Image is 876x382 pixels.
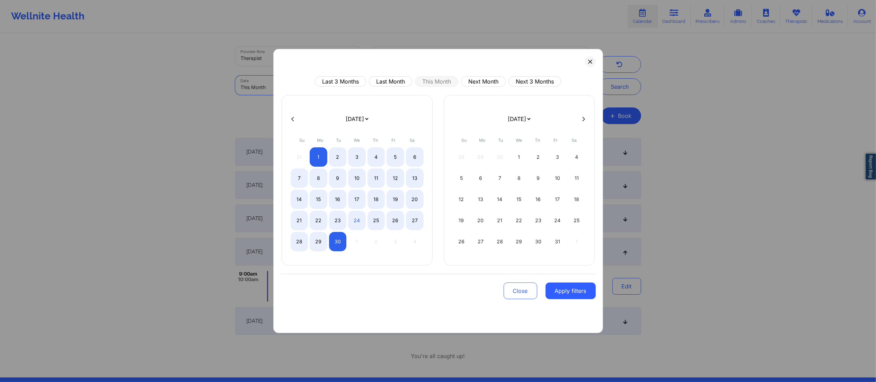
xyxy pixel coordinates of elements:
div: Sun Sep 07 2025 [291,168,308,188]
div: Tue Sep 16 2025 [329,190,347,209]
div: Tue Oct 07 2025 [491,168,509,188]
abbr: Wednesday [354,138,360,143]
div: Fri Sep 19 2025 [387,190,404,209]
button: This Month [415,76,458,87]
abbr: Monday [479,138,486,143]
div: Tue Sep 30 2025 [329,232,347,251]
div: Sun Oct 26 2025 [453,232,470,251]
div: Tue Sep 09 2025 [329,168,347,188]
abbr: Saturday [572,138,577,143]
button: Close [504,283,537,299]
div: Fri Oct 10 2025 [549,168,566,188]
div: Thu Oct 23 2025 [530,211,547,230]
button: Next Month [461,76,506,87]
div: Wed Oct 15 2025 [510,190,528,209]
div: Sat Oct 18 2025 [568,190,586,209]
div: Tue Oct 28 2025 [491,232,509,251]
div: Wed Oct 01 2025 [510,147,528,167]
abbr: Sunday [461,138,467,143]
div: Sun Sep 14 2025 [291,190,308,209]
abbr: Tuesday [498,138,503,143]
div: Sat Sep 20 2025 [406,190,424,209]
abbr: Friday [392,138,396,143]
div: Fri Oct 24 2025 [549,211,566,230]
div: Mon Sep 22 2025 [310,211,327,230]
abbr: Thursday [535,138,540,143]
button: Last Month [369,76,412,87]
div: Sat Sep 06 2025 [406,147,424,167]
div: Tue Sep 23 2025 [329,211,347,230]
button: Apply filters [546,283,596,299]
div: Tue Oct 21 2025 [491,211,509,230]
div: Thu Oct 09 2025 [530,168,547,188]
div: Thu Sep 25 2025 [368,211,385,230]
div: Sat Sep 13 2025 [406,168,424,188]
div: Thu Sep 11 2025 [368,168,385,188]
div: Sat Oct 11 2025 [568,168,586,188]
div: Thu Oct 30 2025 [530,232,547,251]
div: Fri Sep 26 2025 [387,211,404,230]
div: Mon Oct 06 2025 [472,168,489,188]
div: Tue Sep 02 2025 [329,147,347,167]
button: Last 3 Months [315,76,366,87]
div: Wed Oct 08 2025 [510,168,528,188]
div: Sat Oct 25 2025 [568,211,586,230]
div: Sat Oct 04 2025 [568,147,586,167]
div: Sun Oct 19 2025 [453,211,470,230]
div: Mon Sep 15 2025 [310,190,327,209]
div: Thu Oct 02 2025 [530,147,547,167]
div: Wed Sep 10 2025 [348,168,366,188]
div: Fri Sep 12 2025 [387,168,404,188]
abbr: Tuesday [336,138,341,143]
div: Mon Sep 01 2025 [310,147,327,167]
div: Sun Sep 21 2025 [291,211,308,230]
div: Mon Sep 08 2025 [310,168,327,188]
div: Mon Oct 13 2025 [472,190,489,209]
div: Thu Sep 04 2025 [368,147,385,167]
div: Sat Sep 27 2025 [406,211,424,230]
div: Sun Oct 05 2025 [453,168,470,188]
div: Thu Sep 18 2025 [368,190,385,209]
div: Mon Sep 29 2025 [310,232,327,251]
abbr: Saturday [409,138,415,143]
div: Sun Oct 12 2025 [453,190,470,209]
button: Next 3 Months [508,76,561,87]
div: Sun Sep 28 2025 [291,232,308,251]
div: Thu Oct 16 2025 [530,190,547,209]
div: Wed Oct 29 2025 [510,232,528,251]
div: Fri Oct 03 2025 [549,147,566,167]
div: Fri Sep 05 2025 [387,147,404,167]
abbr: Sunday [299,138,304,143]
div: Wed Sep 24 2025 [348,211,366,230]
div: Tue Oct 14 2025 [491,190,509,209]
div: Wed Oct 22 2025 [510,211,528,230]
div: Fri Oct 31 2025 [549,232,566,251]
abbr: Wednesday [516,138,522,143]
abbr: Friday [554,138,558,143]
div: Mon Oct 20 2025 [472,211,489,230]
abbr: Monday [317,138,324,143]
div: Wed Sep 17 2025 [348,190,366,209]
div: Mon Oct 27 2025 [472,232,489,251]
div: Wed Sep 03 2025 [348,147,366,167]
div: Fri Oct 17 2025 [549,190,566,209]
abbr: Thursday [373,138,378,143]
